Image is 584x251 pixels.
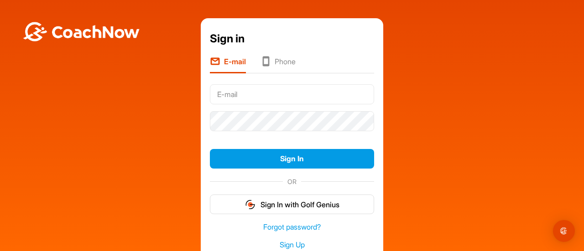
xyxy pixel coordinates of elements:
div: Open Intercom Messenger [553,220,575,242]
img: BwLJSsUCoWCh5upNqxVrqldRgqLPVwmV24tXu5FoVAoFEpwwqQ3VIfuoInZCoVCoTD4vwADAC3ZFMkVEQFDAAAAAElFTkSuQmCC [22,22,141,41]
div: Sign in [210,31,374,47]
button: Sign In with Golf Genius [210,195,374,214]
button: Sign In [210,149,374,169]
span: OR [283,177,301,186]
img: gg_logo [245,199,256,210]
a: Sign Up [210,240,374,250]
a: Forgot password? [210,222,374,232]
li: E-mail [210,56,246,73]
li: Phone [261,56,296,73]
input: E-mail [210,84,374,104]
